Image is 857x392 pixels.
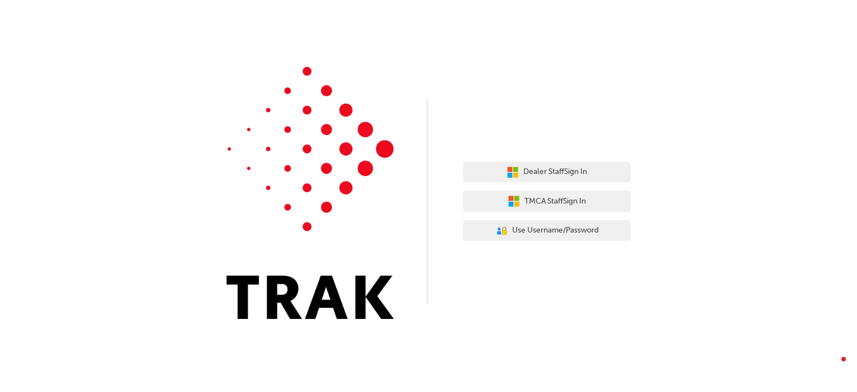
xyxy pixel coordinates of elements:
[463,162,630,183] button: Dealer StaffSign In
[463,220,630,241] button: Use Username/Password
[523,166,587,178] span: Dealer Staff Sign In
[524,195,586,208] span: TMCA Staff Sign In
[512,224,599,237] span: Use Username/Password
[227,67,394,319] img: Trak
[463,191,630,212] button: TMCA StaffSign In
[819,354,846,381] iframe: Intercom live chat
